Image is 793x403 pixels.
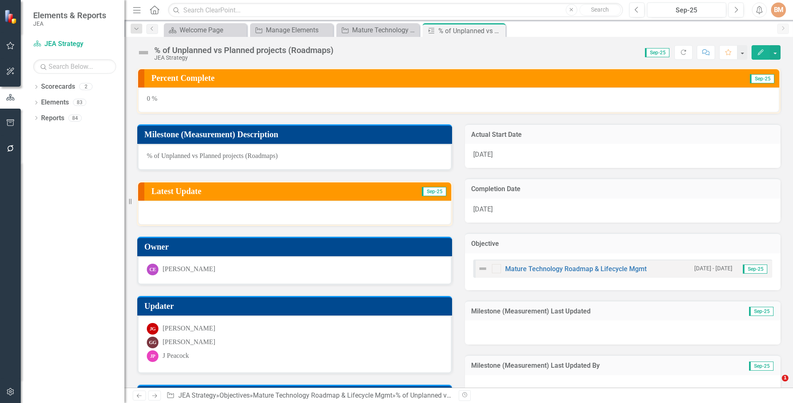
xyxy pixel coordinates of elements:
[473,151,493,158] span: [DATE]
[749,307,774,316] span: Sep-25
[473,205,493,213] span: [DATE]
[266,25,331,35] div: Manage Elements
[749,362,774,371] span: Sep-25
[478,264,488,274] img: Not Defined
[154,46,333,55] div: % of Unplanned vs Planned projects (Roadmaps)
[338,25,417,35] a: Mature Technology Roadmap & Lifecycle Mgmt
[41,114,64,123] a: Reports
[396,391,539,399] div: % of Unplanned vs Planned projects (Roadmaps)
[4,10,19,24] img: ClearPoint Strategy
[41,82,75,92] a: Scorecards
[352,25,417,35] div: Mature Technology Roadmap & Lifecycle Mgmt
[68,114,82,121] div: 84
[33,59,116,74] input: Search Below...
[253,391,392,399] a: Mature Technology Roadmap & Lifecycle Mgmt
[252,25,331,35] a: Manage Elements
[694,265,732,272] small: [DATE] - [DATE]
[41,98,69,107] a: Elements
[422,187,446,196] span: Sep-25
[471,362,725,369] h3: Milestone (Measurement) Last Updated By
[438,26,504,36] div: % of Unplanned vs Planned projects (Roadmaps)
[771,2,786,17] button: BM
[471,185,774,193] h3: Completion Date
[144,130,448,139] h3: Milestone (Measurement) Description
[154,55,333,61] div: JEA Strategy
[782,375,788,381] span: 1
[147,264,158,275] div: CE
[471,240,774,248] h3: Objective
[33,39,116,49] a: JEA Strategy
[645,48,669,57] span: Sep-25
[765,375,785,395] iframe: Intercom live chat
[163,337,215,347] div: [PERSON_NAME]
[33,10,106,20] span: Elements & Reports
[180,25,245,35] div: Welcome Page
[147,337,158,348] div: GG
[579,4,621,16] button: Search
[166,391,452,401] div: » » »
[147,323,158,335] div: JG
[178,391,216,399] a: JEA Strategy
[137,46,150,59] img: Not Defined
[591,6,609,13] span: Search
[138,87,779,112] div: 0 %
[650,5,723,15] div: Sep-25
[147,152,277,159] span: % of Unplanned vs Planned projects (Roadmaps)
[151,73,597,83] h3: Percent Complete
[33,20,106,27] small: JEA
[151,187,348,196] h3: Latest Update
[144,301,448,311] h3: Updater
[166,25,245,35] a: Welcome Page
[471,308,721,315] h3: Milestone (Measurement) Last Updated
[163,324,215,333] div: [PERSON_NAME]
[219,391,250,399] a: Objectives
[147,350,158,362] div: JP
[163,351,189,361] div: J Peacock
[505,265,647,273] a: Mature Technology Roadmap & Lifecycle Mgmt
[73,99,86,106] div: 83
[750,74,774,83] span: Sep-25
[163,265,215,274] div: [PERSON_NAME]
[471,131,774,138] h3: Actual Start Date
[647,2,726,17] button: Sep-25
[144,242,448,251] h3: Owner
[79,83,92,90] div: 2
[743,265,767,274] span: Sep-25
[168,3,623,17] input: Search ClearPoint...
